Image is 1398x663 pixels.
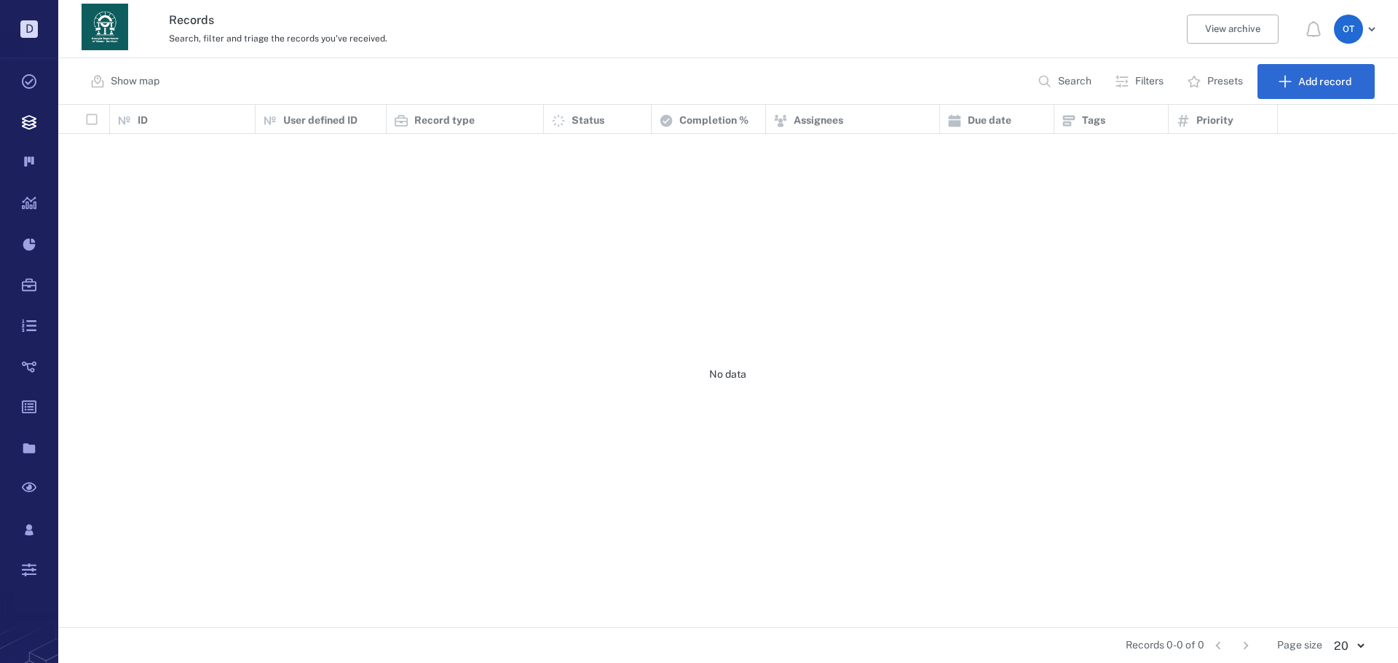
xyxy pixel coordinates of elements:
p: User defined ID [283,114,358,128]
div: No data [58,134,1397,616]
p: Record type [414,114,475,128]
div: 20 [1322,638,1375,654]
p: Presets [1207,74,1243,89]
p: D [20,20,38,38]
p: Filters [1135,74,1164,89]
button: OT [1334,15,1381,44]
p: ID [138,114,148,128]
span: Page size [1277,638,1322,653]
nav: pagination navigation [1204,634,1260,657]
p: Due date [968,114,1011,128]
img: Georgia Department of Human Services logo [82,4,128,50]
button: Filters [1106,64,1175,99]
span: Search, filter and triage the records you've received. [169,33,387,44]
p: Priority [1196,114,1233,128]
p: Search [1058,74,1091,89]
p: Completion % [679,114,749,128]
h3: Records [169,12,963,29]
div: O T [1334,15,1363,44]
p: Status [572,114,604,128]
a: Go home [82,4,128,55]
button: Presets [1178,64,1255,99]
button: View archive [1187,15,1279,44]
p: Assignees [794,114,843,128]
button: Search [1029,64,1103,99]
p: Show map [111,74,159,89]
span: Records 0-0 of 0 [1126,638,1204,653]
button: Add record [1257,64,1375,99]
button: Show map [82,64,171,99]
p: Tags [1082,114,1105,128]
